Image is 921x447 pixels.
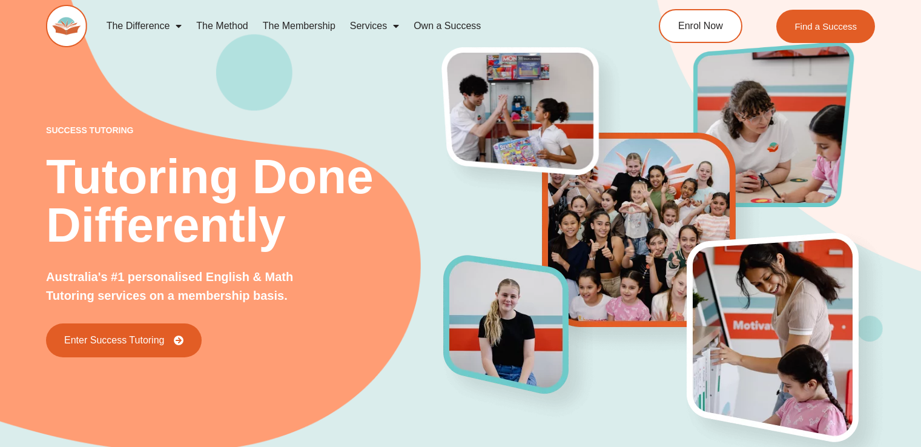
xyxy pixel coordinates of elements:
a: The Method [189,12,255,40]
span: Enter Success Tutoring [64,336,164,345]
h2: Tutoring Done Differently [46,153,444,250]
p: Australia's #1 personalised English & Math Tutoring services on a membership basis. [46,268,337,305]
a: Services [343,12,406,40]
a: The Membership [256,12,343,40]
a: The Difference [99,12,190,40]
a: Enter Success Tutoring [46,323,202,357]
p: success tutoring [46,126,444,134]
a: Own a Success [406,12,488,40]
a: Find a Success [776,10,875,43]
span: Find a Success [794,22,857,31]
nav: Menu [99,12,612,40]
a: Enrol Now [659,9,742,43]
span: Enrol Now [678,21,723,31]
